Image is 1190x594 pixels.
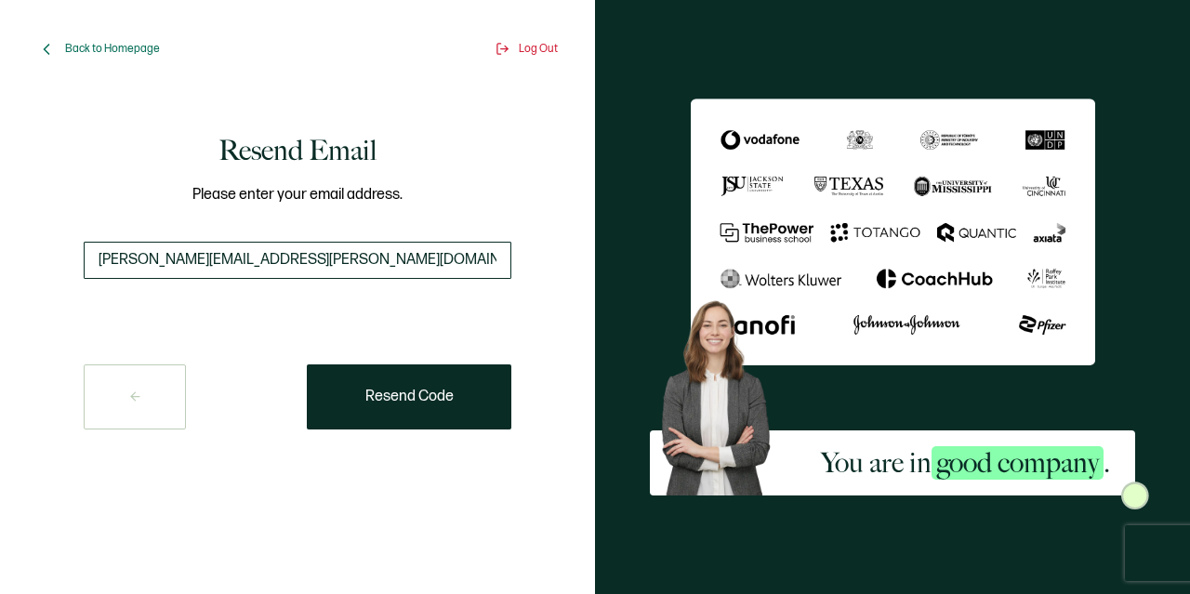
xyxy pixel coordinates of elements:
button: Resend Code [307,364,511,429]
span: Please enter your email address. [84,183,511,206]
span: Log Out [519,42,558,56]
span: Back to Homepage [65,42,160,56]
span: good company [932,446,1104,480]
img: Sertifier Signup [1121,482,1149,509]
img: Sertifier Signup - You are in <span class="strong-h">good company</span>. Hero [650,291,796,495]
h2: You are in . [821,444,1110,482]
input: someone@example.com [84,242,511,279]
h1: Resend Email [218,132,377,169]
img: Sertifier We've sent a code to your email address. [691,99,1095,365]
span: Resend Code [365,389,454,404]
